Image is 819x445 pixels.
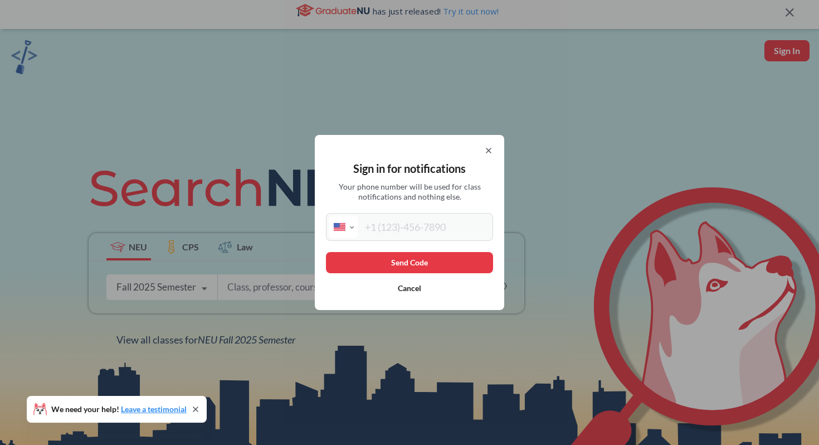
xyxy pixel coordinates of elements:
a: Leave a testimonial [121,404,187,414]
span: Your phone number will be used for class notifications and nothing else. [330,182,489,202]
img: sandbox logo [11,40,37,74]
button: Cancel [326,278,493,299]
span: We need your help! [51,405,187,413]
span: Sign in for notifications [353,162,466,175]
button: Send Code [326,252,493,273]
input: +1 (123)-456-7890 [358,216,490,238]
a: sandbox logo [11,40,37,78]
